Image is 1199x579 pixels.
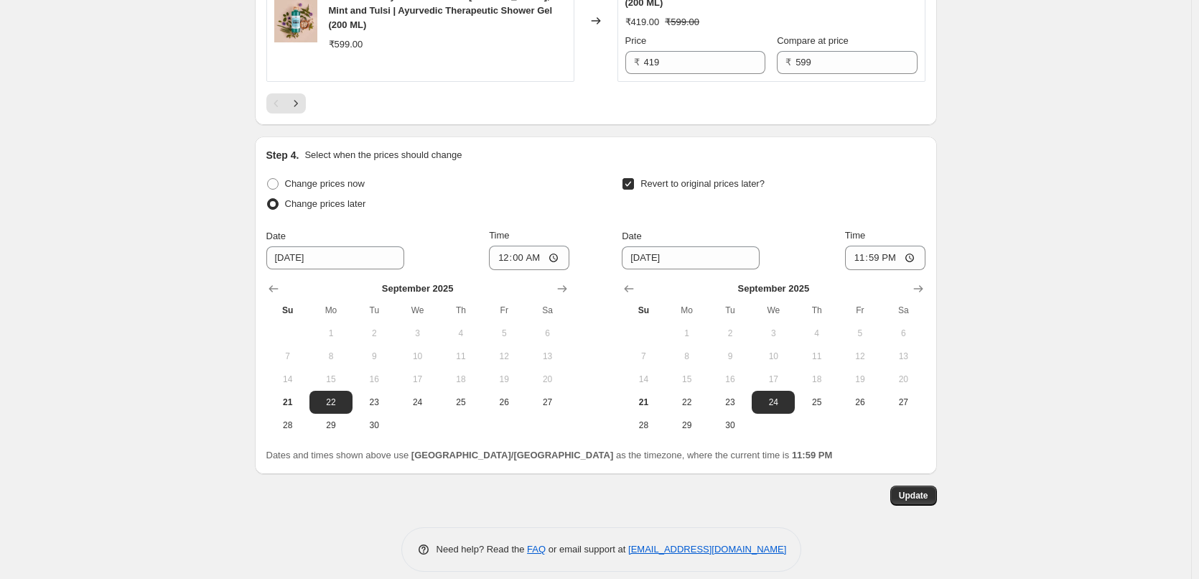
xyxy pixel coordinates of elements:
[266,299,309,322] th: Sunday
[752,299,795,322] th: Wednesday
[272,420,304,431] span: 28
[439,322,482,345] button: Thursday September 4 2025
[801,374,832,385] span: 18
[666,414,709,437] button: Monday September 29 2025
[439,368,482,391] button: Thursday September 18 2025
[795,345,838,368] button: Thursday September 11 2025
[785,57,791,68] span: ₹
[795,299,838,322] th: Thursday
[801,397,832,408] span: 25
[482,322,526,345] button: Friday September 5 2025
[801,305,832,316] span: Th
[266,246,404,269] input: 9/21/2025
[844,328,876,339] span: 5
[887,374,919,385] span: 20
[315,420,347,431] span: 29
[845,246,925,270] input: 12:00
[671,397,703,408] span: 22
[839,345,882,368] button: Friday September 12 2025
[531,305,563,316] span: Sa
[757,305,789,316] span: We
[844,374,876,385] span: 19
[640,178,765,189] span: Revert to original prices later?
[777,35,849,46] span: Compare at price
[358,305,390,316] span: Tu
[890,486,937,506] button: Update
[401,328,433,339] span: 3
[899,490,928,501] span: Update
[665,15,699,29] strike: ₹599.00
[445,305,477,316] span: Th
[714,397,746,408] span: 23
[266,93,306,114] nav: Pagination
[757,374,789,385] span: 17
[531,374,563,385] span: 20
[304,148,462,162] p: Select when the prices should change
[625,35,647,46] span: Price
[619,279,639,299] button: Show previous month, August 2025
[353,391,396,414] button: Tuesday September 23 2025
[526,299,569,322] th: Saturday
[315,351,347,362] span: 8
[527,544,546,555] a: FAQ
[752,391,795,414] button: Wednesday September 24 2025
[488,374,520,385] span: 19
[839,391,882,414] button: Friday September 26 2025
[358,328,390,339] span: 2
[628,544,786,555] a: [EMAIL_ADDRESS][DOMAIN_NAME]
[266,414,309,437] button: Sunday September 28 2025
[882,391,925,414] button: Saturday September 27 2025
[353,345,396,368] button: Tuesday September 9 2025
[353,322,396,345] button: Tuesday September 2 2025
[844,397,876,408] span: 26
[671,305,703,316] span: Mo
[489,246,569,270] input: 12:00
[439,391,482,414] button: Thursday September 25 2025
[488,305,520,316] span: Fr
[839,299,882,322] th: Friday
[482,391,526,414] button: Friday September 26 2025
[709,322,752,345] button: Tuesday September 2 2025
[309,345,353,368] button: Monday September 8 2025
[882,345,925,368] button: Saturday September 13 2025
[526,368,569,391] button: Saturday September 20 2025
[714,351,746,362] span: 9
[625,15,660,29] div: ₹419.00
[801,328,832,339] span: 4
[358,397,390,408] span: 23
[622,368,665,391] button: Sunday September 14 2025
[396,345,439,368] button: Wednesday September 10 2025
[671,351,703,362] span: 8
[272,374,304,385] span: 14
[709,414,752,437] button: Tuesday September 30 2025
[628,305,659,316] span: Su
[437,544,528,555] span: Need help? Read the
[401,397,433,408] span: 24
[266,345,309,368] button: Sunday September 7 2025
[757,328,789,339] span: 3
[887,351,919,362] span: 13
[622,246,760,269] input: 9/21/2025
[714,305,746,316] span: Tu
[839,322,882,345] button: Friday September 5 2025
[666,391,709,414] button: Monday September 22 2025
[358,374,390,385] span: 16
[887,305,919,316] span: Sa
[263,279,284,299] button: Show previous month, August 2025
[309,368,353,391] button: Monday September 15 2025
[439,345,482,368] button: Thursday September 11 2025
[353,299,396,322] th: Tuesday
[666,299,709,322] th: Monday
[757,397,789,408] span: 24
[411,450,613,460] b: [GEOGRAPHIC_DATA]/[GEOGRAPHIC_DATA]
[489,230,509,241] span: Time
[752,368,795,391] button: Wednesday September 17 2025
[488,328,520,339] span: 5
[795,322,838,345] button: Thursday September 4 2025
[488,351,520,362] span: 12
[266,368,309,391] button: Sunday September 14 2025
[396,299,439,322] th: Wednesday
[628,374,659,385] span: 14
[286,93,306,114] button: Next
[445,351,477,362] span: 11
